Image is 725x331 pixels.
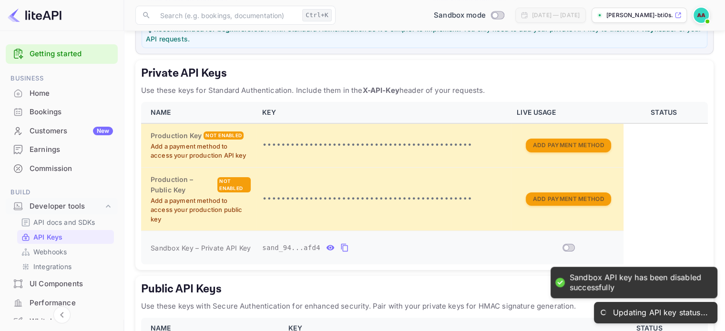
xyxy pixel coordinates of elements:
h5: Private API Keys [141,66,708,81]
p: Add a payment method to access your production API key [151,142,251,160]
div: Not enabled [217,177,251,192]
p: ••••••••••••••••••••••••••••••••••••••••••••• [262,193,505,205]
a: Add Payment Method [526,140,611,149]
div: Home [6,84,118,103]
button: Add Payment Method [526,139,611,152]
div: Getting started [6,44,118,64]
div: Sandbox API key has been disabled successfully [570,273,708,293]
span: Sandbox Key – Private API Key [151,244,251,252]
th: NAME [141,102,256,123]
a: Integrations [21,261,110,271]
div: Commission [6,160,118,178]
th: STATUS [623,102,708,123]
div: [DATE] — [DATE] [532,11,580,20]
span: Build [6,187,118,198]
div: Earnings [30,144,113,155]
button: Collapse navigation [53,306,71,323]
table: private api keys table [141,102,708,264]
p: Add a payment method to access your production public key [151,196,251,224]
div: API docs and SDKs [17,215,114,229]
div: Earnings [6,140,118,159]
strong: Recommended for beginners: [154,25,254,33]
span: Business [6,73,118,84]
h5: Public API Keys [141,281,708,297]
div: Developer tools [30,201,103,212]
a: Earnings [6,140,118,158]
div: Bookings [30,107,113,118]
a: API docs and SDKs [21,217,110,227]
h6: Production Key [151,130,202,141]
a: CustomersNew [6,122,118,140]
div: Integrations [17,260,114,273]
div: UI Components [6,275,118,293]
p: Use these keys for Standard Authentication. Include them in the header of your requests. [141,85,708,96]
strong: X-API-Key [362,86,399,95]
a: UI Components [6,275,118,292]
h6: Production – Public Key [151,174,215,195]
a: API Keys [21,232,110,242]
p: 💡 Start with Standard Authentication as it's simpler to implement. You only need to add your priv... [146,24,703,44]
p: ••••••••••••••••••••••••••••••••••••••••••••• [262,140,505,151]
div: Bookings [6,103,118,121]
div: Commission [30,163,113,174]
a: Commission [6,160,118,177]
p: API docs and SDKs [33,217,95,227]
div: CustomersNew [6,122,118,140]
div: Developer tools [6,198,118,215]
div: Not enabled [204,131,244,140]
strong: X-API-Key [620,25,654,33]
p: Webhooks [33,247,67,257]
p: [PERSON_NAME]-bti0s.nuit... [606,11,673,20]
img: LiteAPI logo [8,8,61,23]
div: UI Components [30,279,113,290]
input: Search (e.g. bookings, documentation) [154,6,298,25]
a: Whitelabel [6,312,118,330]
a: Webhooks [21,247,110,257]
div: API Keys [17,230,114,244]
div: Updating API key status... [613,308,708,318]
div: New [93,127,113,135]
div: Ctrl+K [302,9,332,21]
button: Add Payment Method [526,192,611,206]
span: Sandbox mode [434,10,486,21]
img: Apurva Amin [694,8,709,23]
div: Switch to Production mode [430,10,508,21]
div: Webhooks [17,245,114,259]
a: Bookings [6,103,118,120]
div: Home [30,88,113,99]
div: Whitelabel [30,316,113,327]
a: Performance [6,294,118,311]
p: API Keys [33,232,62,242]
div: Customers [30,126,113,137]
p: Use these keys with Secure Authentication for enhanced security. Pair with your private keys for ... [141,301,708,312]
div: Performance [6,294,118,312]
th: LIVE USAGE [511,102,623,123]
span: sand_94...afd4 [262,243,320,253]
a: Home [6,84,118,102]
a: Getting started [30,49,113,60]
th: KEY [256,102,511,123]
div: Performance [30,298,113,309]
p: Integrations [33,261,71,271]
a: Add Payment Method [526,194,611,202]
